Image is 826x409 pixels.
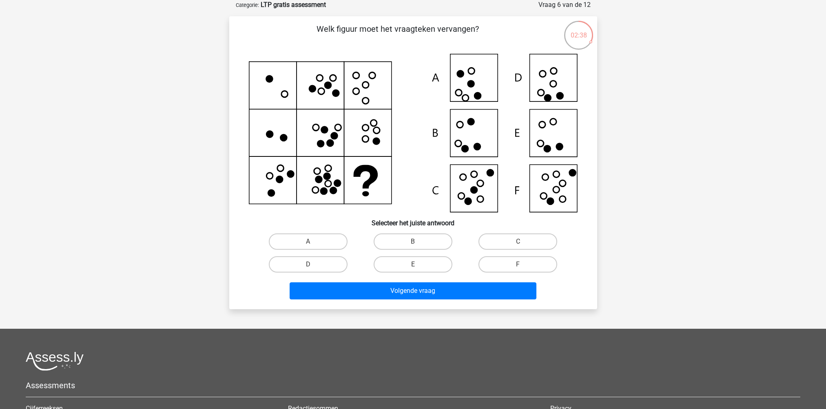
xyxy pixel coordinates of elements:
label: E [374,256,452,273]
small: Categorie: [236,2,259,8]
div: 02:38 [563,20,594,40]
label: C [478,233,557,250]
label: A [269,233,348,250]
label: D [269,256,348,273]
label: B [374,233,452,250]
p: Welk figuur moet het vraagteken vervangen? [242,23,554,47]
strong: LTP gratis assessment [261,1,326,9]
button: Volgende vraag [290,282,536,299]
label: F [478,256,557,273]
img: Assessly logo [26,352,84,371]
h6: Selecteer het juiste antwoord [242,213,584,227]
h5: Assessments [26,380,800,390]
